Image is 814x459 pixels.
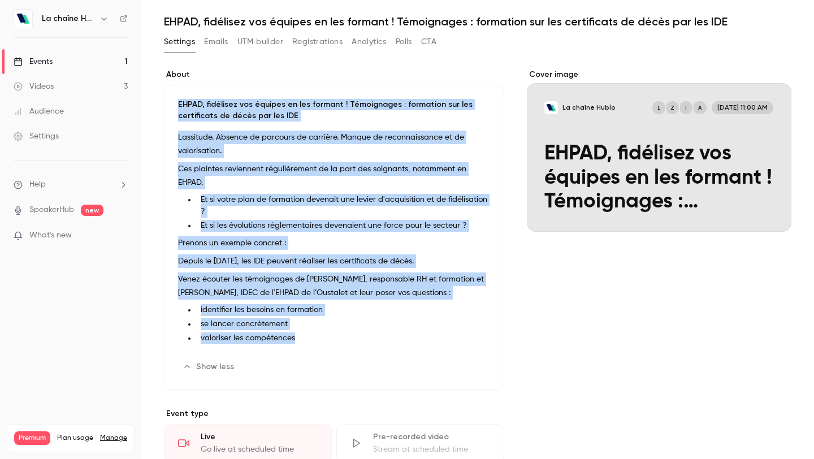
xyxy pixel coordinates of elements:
section: Cover image [527,69,791,232]
p: Ces plaintes reviennent régulièrement de la part des soignants, notamment en EHPAD. [178,162,490,189]
li: Et si votre plan de formation devenait une levier d'acquisition et de fidélisation ? [196,194,490,218]
h6: La chaîne Hublo [42,13,95,24]
div: Stream at scheduled time [373,444,490,455]
p: Depuis le [DATE], les IDE peuvent réaliser les certificats de décès. [178,254,490,268]
span: What's new [29,229,72,241]
img: La chaîne Hublo [14,10,32,28]
label: Cover image [527,69,791,80]
div: Live [201,431,318,443]
label: About [164,69,504,80]
button: CTA [421,33,436,51]
p: Prenons un exemple concret : [178,236,490,250]
button: Show less [178,358,241,376]
div: Pre-recorded video [373,431,490,443]
li: help-dropdown-opener [14,179,128,190]
button: Emails [204,33,228,51]
div: Settings [14,131,59,142]
iframe: Noticeable Trigger [114,231,128,241]
span: Help [29,179,46,190]
span: Premium [14,431,50,445]
li: valoriser les compétences [196,332,490,344]
button: UTM builder [237,33,283,51]
button: Settings [164,33,195,51]
div: Videos [14,81,54,92]
button: Polls [396,33,412,51]
span: new [81,205,103,216]
p: Lassitude. Absence de parcours de carrière. Manque de reconnaissance et de valorisation. [178,131,490,158]
h1: EHPAD, fidélisez vos équipes en les formant ! Témoignages : formation sur les certificats de décè... [164,15,791,28]
p: Event type [164,408,504,419]
button: Analytics [352,33,387,51]
div: Events [14,56,53,67]
a: Manage [100,434,127,443]
a: SpeakerHub [29,204,74,216]
span: Plan usage [57,434,93,443]
button: Registrations [292,33,343,51]
li: se lancer concrètement [196,318,490,330]
li: identifier les besoins en formation [196,304,490,316]
p: Venez écouter les témoignages de [PERSON_NAME], responsable RH et formation et [PERSON_NAME], IDE... [178,272,490,300]
div: Audience [14,106,64,117]
p: EHPAD, fidélisez vos équipes en les formant ! Témoignages : formation sur les certificats de décè... [178,99,490,122]
div: Go live at scheduled time [201,444,318,455]
li: Et si les évolutions règlementaires devenaient une force pour le secteur ? [196,220,490,232]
